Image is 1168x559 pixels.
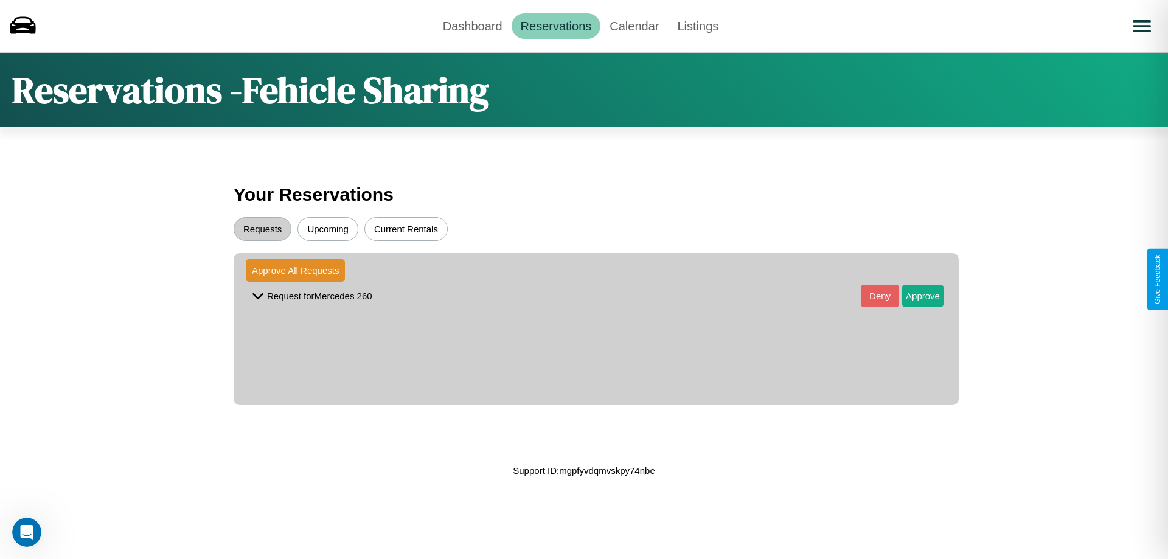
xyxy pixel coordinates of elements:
[246,259,345,282] button: Approve All Requests
[234,178,934,211] h3: Your Reservations
[1125,9,1159,43] button: Open menu
[234,217,291,241] button: Requests
[12,518,41,547] iframe: Intercom live chat
[434,13,512,39] a: Dashboard
[902,285,944,307] button: Approve
[600,13,668,39] a: Calendar
[297,217,358,241] button: Upcoming
[861,285,899,307] button: Deny
[513,462,655,479] p: Support ID: mgpfyvdqmvskpy74nbe
[267,288,372,304] p: Request for Mercedes 260
[668,13,728,39] a: Listings
[1153,255,1162,304] div: Give Feedback
[12,65,489,115] h1: Reservations - Fehicle Sharing
[512,13,601,39] a: Reservations
[364,217,448,241] button: Current Rentals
